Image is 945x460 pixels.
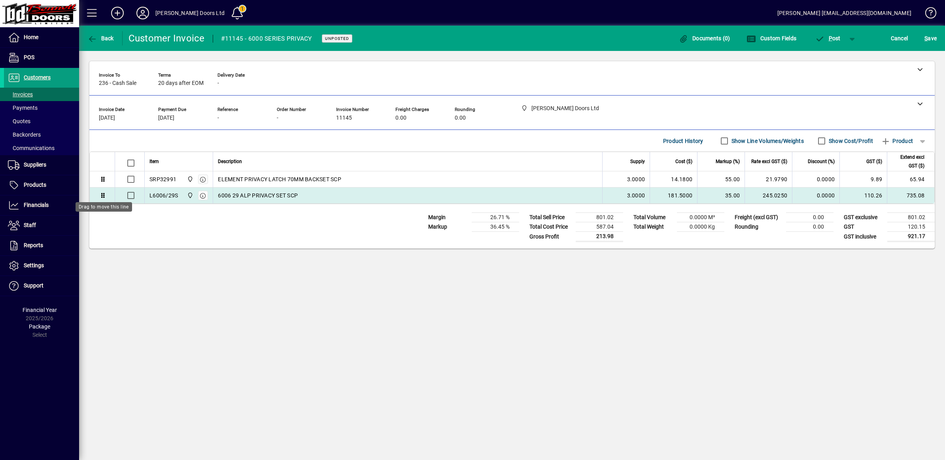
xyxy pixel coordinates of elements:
td: 36.45 % [472,222,519,232]
span: P [829,35,832,41]
span: 6006 29 ALP PRIVACY SET SCP [218,192,298,199]
span: Home [24,34,38,40]
button: Documents (0) [677,31,732,45]
div: [PERSON_NAME] Doors Ltd [155,7,225,19]
button: Custom Fields [745,31,798,45]
span: POS [24,54,34,60]
span: 11145 [336,115,352,121]
a: Support [4,276,79,296]
td: GST inclusive [840,232,887,242]
span: 0.00 [455,115,466,121]
td: Total Cost Price [525,222,576,232]
td: 0.0000 [792,171,839,188]
span: ost [815,35,841,41]
a: Staff [4,216,79,235]
span: - [217,80,219,86]
td: Total Volume [629,213,677,222]
td: 213.98 [576,232,623,242]
a: Reports [4,236,79,255]
span: Bennett Doors Ltd [185,191,194,200]
span: Custom Fields [747,35,796,41]
span: ELEMENT PRIVACY LATCH 70MM BACKSET SCP [218,175,341,183]
span: Financials [24,202,49,208]
a: Communications [4,141,79,155]
a: Suppliers [4,155,79,175]
td: 0.00 [786,213,833,222]
button: Save [922,31,939,45]
td: Gross Profit [525,232,576,242]
a: Settings [4,256,79,276]
div: Drag to move this line [76,202,132,212]
span: Description [218,157,242,166]
span: Financial Year [23,307,57,313]
a: Knowledge Base [919,2,935,27]
span: Quotes [8,118,30,124]
span: Product [881,135,913,147]
label: Show Cost/Profit [827,137,873,145]
a: Home [4,28,79,47]
span: [DATE] [158,115,174,121]
td: 0.0000 Kg [677,222,724,232]
span: Invoices [8,91,33,98]
td: 55.00 [697,171,745,188]
label: Show Line Volumes/Weights [730,137,804,145]
td: 921.17 [887,232,935,242]
span: Package [29,323,50,330]
span: 3.0000 [627,175,645,183]
div: SRP32991 [149,175,176,183]
span: Unposted [325,36,349,41]
td: 0.00 [786,222,833,232]
span: 3.0000 [627,192,645,199]
a: Payments [4,101,79,115]
span: Extend excl GST ($) [892,153,924,170]
a: Products [4,175,79,195]
span: Staff [24,222,36,228]
td: 587.04 [576,222,623,232]
button: Back [85,31,116,45]
td: 181.5000 [650,188,697,203]
td: 9.89 [839,171,887,188]
span: Support [24,282,43,289]
a: Invoices [4,88,79,101]
app-page-header-button: Back [79,31,123,45]
a: Quotes [4,115,79,128]
td: GST exclusive [840,213,887,222]
span: - [217,115,219,121]
span: Markup (%) [716,157,740,166]
a: Financials [4,195,79,215]
span: Bennett Doors Ltd [185,175,194,184]
td: 26.71 % [472,213,519,222]
a: POS [4,48,79,68]
span: Product History [663,135,703,147]
td: 65.94 [887,171,934,188]
span: 236 - Cash Sale [99,80,136,86]
span: 0.00 [395,115,406,121]
td: 735.08 [887,188,934,203]
span: Item [149,157,159,166]
span: ave [924,32,937,45]
span: 20 days after EOM [158,80,204,86]
button: Product History [660,134,707,148]
span: Customers [24,74,51,81]
a: Backorders [4,128,79,141]
td: 0.0000 [792,188,839,203]
div: L6006/29S [149,192,178,199]
span: Cost ($) [675,157,692,166]
span: Discount (%) [808,157,835,166]
span: Backorders [8,131,41,138]
td: Markup [424,222,472,232]
td: Freight (excl GST) [731,213,786,222]
span: Back [87,35,114,41]
td: 35.00 [697,188,745,203]
div: #11145 - 6000 SERIES PRIVACY [221,32,312,45]
span: Suppliers [24,161,46,168]
button: Product [877,134,917,148]
button: Cancel [889,31,910,45]
td: 801.02 [887,213,935,222]
span: GST ($) [866,157,882,166]
td: 120.15 [887,222,935,232]
td: 110.26 [839,188,887,203]
td: Total Weight [629,222,677,232]
div: Customer Invoice [129,32,205,45]
div: [PERSON_NAME] [EMAIL_ADDRESS][DOMAIN_NAME] [777,7,911,19]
